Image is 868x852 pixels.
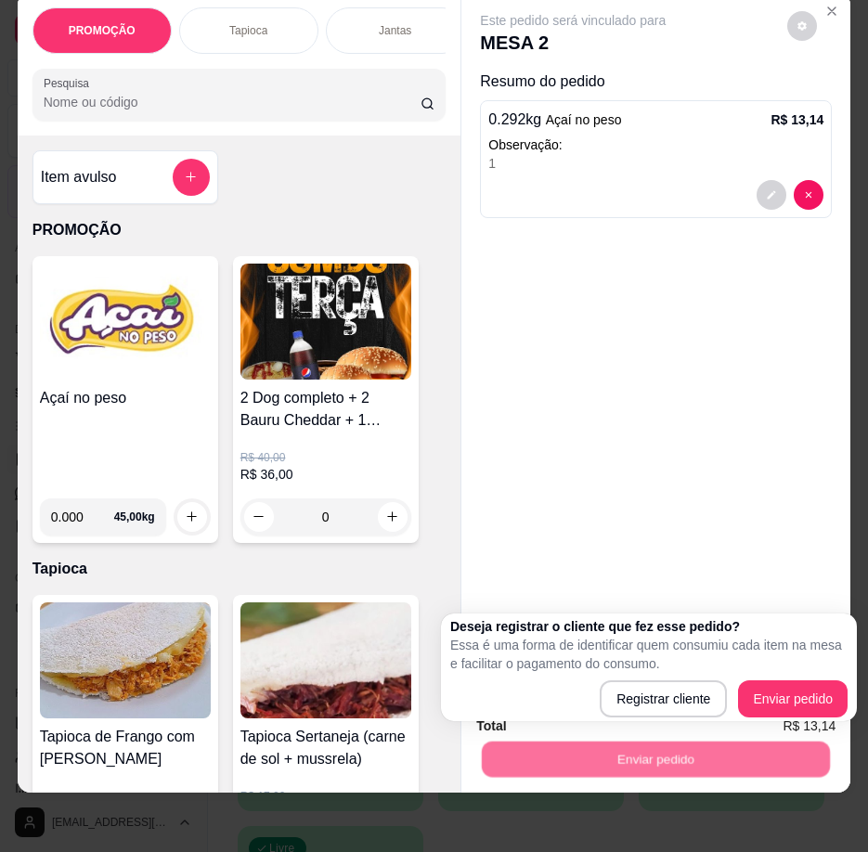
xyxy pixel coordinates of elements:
h4: Açaí no peso [40,387,211,409]
p: Tapioca [32,558,447,580]
button: add-separate-item [173,159,210,196]
p: R$ 36,00 [240,465,411,484]
p: Resumo do pedido [480,71,832,93]
button: decrease-product-quantity [757,180,786,210]
input: 0.00 [51,498,114,536]
button: decrease-product-quantity [794,180,823,210]
img: product-image [40,264,211,380]
div: 1 [488,154,823,173]
p: Tapioca [229,23,267,38]
h4: Tapioca de Frango com [PERSON_NAME] [40,726,211,770]
p: PROMOÇÃO [69,23,136,38]
p: Observação: [488,136,823,154]
h4: Item avulso [41,166,117,188]
h4: 2 Dog completo + 2 Bauru Cheddar + 1 Refrigerante 1L [240,387,411,432]
span: Açaí no peso [546,112,622,127]
button: Registrar cliente [600,680,727,717]
strong: Total [476,718,506,733]
button: increase-product-quantity [177,502,207,532]
button: decrease-product-quantity [787,11,817,41]
h2: Deseja registrar o cliente que fez esse pedido? [450,617,848,636]
button: Enviar pedido [738,680,848,717]
p: MESA 2 [480,30,666,56]
input: Pesquisa [44,93,421,111]
p: Este pedido será vinculado para [480,11,666,30]
img: product-image [240,602,411,718]
img: product-image [240,264,411,380]
img: product-image [40,602,211,718]
p: PROMOÇÃO [32,219,447,241]
h4: Tapioca Sertaneja (carne de sol + mussrela) [240,726,411,770]
label: Pesquisa [44,75,96,91]
button: Enviar pedido [482,742,830,778]
p: 0.292 kg [488,109,621,131]
p: Jantas [379,23,411,38]
p: R$ 40,00 [240,450,411,465]
p: R$ 17,00 [240,789,411,804]
p: Essa é uma forma de identificar quem consumiu cada item na mesa e facilitar o pagamento do consumo. [450,636,848,673]
p: R$ 13,14 [771,110,823,129]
